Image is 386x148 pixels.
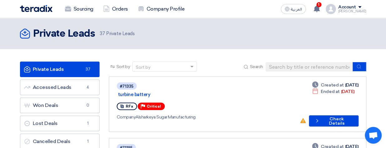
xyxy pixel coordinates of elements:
[326,4,336,14] img: profile_test.png
[20,116,100,131] a: Lost Deals1
[118,92,274,97] a: turbine battery
[338,10,366,13] div: [PERSON_NAME]
[33,28,95,40] h2: Private Leads
[84,120,92,127] span: 1
[84,84,92,90] span: 4
[84,102,92,109] span: 0
[250,63,263,70] span: Search
[266,62,353,72] input: Search by title or reference number
[147,104,161,109] span: Critical
[116,63,130,70] span: Sort by
[365,127,382,144] div: Open chat
[312,88,354,95] div: [DATE]
[126,104,133,109] span: RFx
[312,82,358,88] div: [DATE]
[20,98,100,113] a: Won Deals0
[120,84,134,88] div: #71335
[321,88,340,95] span: Ended at
[84,138,92,145] span: 1
[100,30,134,37] span: Private Leads
[291,7,302,12] span: العربية
[316,2,321,7] span: 1
[100,31,105,36] span: 37
[98,2,133,16] a: Orders
[20,80,100,95] a: Accessed Leads4
[338,5,356,10] div: Account
[117,114,136,120] span: Company
[321,82,344,88] span: Created at
[20,5,52,12] img: Teradix logo
[117,114,295,120] div: Alsharkeya Sugar Manufacturing
[60,2,98,16] a: Sourcing
[84,66,92,72] span: 37
[136,64,150,71] div: Sort by
[309,115,358,127] button: Check Details
[281,4,306,14] button: العربية
[133,2,190,16] a: Company Profile
[20,62,100,77] a: Private Leads37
